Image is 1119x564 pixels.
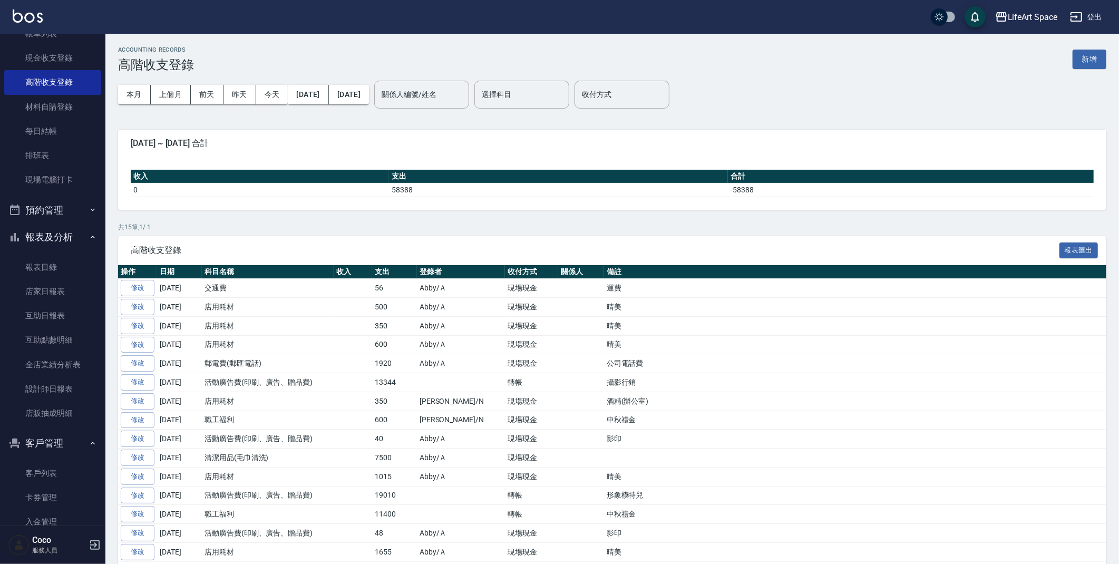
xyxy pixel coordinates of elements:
a: 互助日報表 [4,304,101,328]
a: 修改 [121,525,154,541]
button: 本月 [118,85,151,104]
td: 攝影行銷 [604,373,1106,392]
a: 修改 [121,280,154,296]
a: 修改 [121,374,154,391]
td: 轉帳 [505,505,558,524]
td: 現場現金 [505,279,558,298]
a: 修改 [121,488,154,504]
td: Abby/Ａ [417,279,505,298]
td: 店用耗材 [202,392,334,411]
td: [DATE] [157,411,202,430]
a: 修改 [121,506,154,522]
button: 今天 [256,85,288,104]
h3: 高階收支登錄 [118,57,194,72]
td: 形象模特兒 [604,486,1106,505]
button: 報表匯出 [1059,242,1098,259]
a: 修改 [121,318,154,334]
a: 修改 [121,544,154,560]
td: 轉帳 [505,486,558,505]
a: 修改 [121,450,154,466]
a: 排班表 [4,143,101,168]
button: 預約管理 [4,197,101,224]
a: 新增 [1073,54,1106,64]
td: 活動廣告費(印刷、廣告、贈品費) [202,486,334,505]
td: [DATE] [157,430,202,449]
td: 現場現金 [505,430,558,449]
td: [DATE] [157,392,202,411]
button: 昨天 [223,85,256,104]
td: -58388 [728,183,1094,197]
td: 0 [131,183,389,197]
td: 現場現金 [505,467,558,486]
td: [DATE] [157,335,202,354]
a: 現場電腦打卡 [4,168,101,192]
td: [DATE] [157,467,202,486]
td: 影印 [604,524,1106,543]
td: 晴美 [604,467,1106,486]
td: [DATE] [157,486,202,505]
td: 現場現金 [505,449,558,468]
button: 登出 [1066,7,1106,27]
span: 高階收支登錄 [131,245,1059,256]
td: [PERSON_NAME]/N [417,411,505,430]
th: 支出 [372,265,417,279]
td: 店用耗材 [202,467,334,486]
a: 修改 [121,337,154,353]
td: 活動廣告費(印刷、廣告、贈品費) [202,373,334,392]
a: 修改 [121,393,154,410]
td: 600 [372,335,417,354]
th: 登錄者 [417,265,505,279]
td: 現場現金 [505,411,558,430]
a: 報表匯出 [1059,245,1098,255]
td: 1655 [372,542,417,561]
a: 帳單列表 [4,22,101,46]
a: 店販抽成明細 [4,401,101,425]
td: 現場現金 [505,335,558,354]
td: [DATE] [157,316,202,335]
a: 客戶列表 [4,461,101,485]
a: 材料自購登錄 [4,95,101,119]
a: 全店業績分析表 [4,353,101,377]
td: Abby/Ａ [417,354,505,373]
button: 報表及分析 [4,223,101,251]
th: 科目名稱 [202,265,334,279]
button: 新增 [1073,50,1106,69]
td: 350 [372,392,417,411]
td: [DATE] [157,542,202,561]
td: Abby/Ａ [417,335,505,354]
td: 58388 [389,183,728,197]
td: [DATE] [157,505,202,524]
td: [DATE] [157,279,202,298]
td: [PERSON_NAME]/N [417,392,505,411]
td: Abby/Ａ [417,524,505,543]
span: [DATE] ~ [DATE] 合計 [131,138,1094,149]
td: 清潔用品(毛巾清洗) [202,449,334,468]
a: 卡券管理 [4,485,101,510]
td: 現場現金 [505,316,558,335]
a: 修改 [121,431,154,447]
td: 活動廣告費(印刷、廣告、贈品費) [202,430,334,449]
td: 350 [372,316,417,335]
td: 40 [372,430,417,449]
td: Abby/Ａ [417,542,505,561]
td: 運費 [604,279,1106,298]
td: 1920 [372,354,417,373]
button: [DATE] [288,85,328,104]
td: 1015 [372,467,417,486]
td: 公司電話費 [604,354,1106,373]
td: 600 [372,411,417,430]
td: 現場現金 [505,392,558,411]
button: LifeArt Space [991,6,1062,28]
td: 現場現金 [505,542,558,561]
td: 影印 [604,430,1106,449]
td: 48 [372,524,417,543]
td: [DATE] [157,449,202,468]
td: 職工福利 [202,411,334,430]
button: 上個月 [151,85,191,104]
td: 現場現金 [505,354,558,373]
td: 職工福利 [202,505,334,524]
a: 報表目錄 [4,255,101,279]
td: 店用耗材 [202,335,334,354]
td: 活動廣告費(印刷、廣告、贈品費) [202,524,334,543]
td: 郵電費(郵匯電話) [202,354,334,373]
